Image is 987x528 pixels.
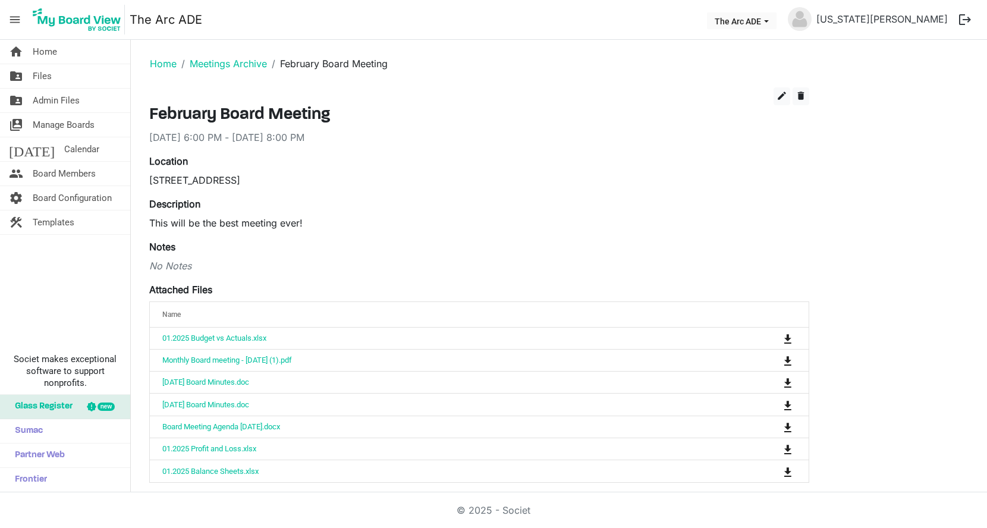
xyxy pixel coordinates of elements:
[149,240,175,254] label: Notes
[64,137,99,161] span: Calendar
[9,468,47,492] span: Frontier
[149,216,809,230] p: This will be the best meeting ever!
[33,40,57,64] span: Home
[190,58,267,70] a: Meetings Archive
[796,90,806,101] span: delete
[774,87,790,105] button: edit
[162,467,259,476] a: 01.2025 Balance Sheets.xlsx
[149,105,809,125] h3: February Board Meeting
[734,371,809,393] td: is Command column column header
[9,162,23,186] span: people
[734,393,809,415] td: is Command column column header
[779,374,796,391] button: Download
[162,378,249,386] a: [DATE] Board Minutes.doc
[162,422,280,431] a: Board Meeting Agenda [DATE].docx
[734,416,809,438] td: is Command column column header
[9,210,23,234] span: construction
[779,441,796,457] button: Download
[149,197,200,211] label: Description
[779,330,796,347] button: Download
[9,113,23,137] span: switch_account
[29,5,125,34] img: My Board View Logo
[150,393,734,415] td: 01.15.2025 Board Minutes.doc is template cell column header Name
[267,56,388,71] li: February Board Meeting
[734,460,809,482] td: is Command column column header
[779,463,796,479] button: Download
[33,162,96,186] span: Board Members
[9,186,23,210] span: settings
[777,90,787,101] span: edit
[33,64,52,88] span: Files
[9,137,55,161] span: [DATE]
[779,396,796,413] button: Download
[457,504,530,516] a: © 2025 - Societ
[149,259,809,273] div: No Notes
[33,186,112,210] span: Board Configuration
[150,349,734,371] td: Monthly Board meeting - February 19 2025 (1).pdf is template cell column header Name
[162,400,249,409] a: [DATE] Board Minutes.doc
[9,89,23,112] span: folder_shared
[149,154,188,168] label: Location
[150,371,734,393] td: 02.01.2025 Board Minutes.doc is template cell column header Name
[9,395,73,419] span: Glass Register
[149,173,809,187] div: [STREET_ADDRESS]
[9,419,43,443] span: Sumac
[150,460,734,482] td: 01.2025 Balance Sheets.xlsx is template cell column header Name
[793,87,809,105] button: delete
[150,58,177,70] a: Home
[812,7,953,31] a: [US_STATE][PERSON_NAME]
[29,5,130,34] a: My Board View Logo
[779,419,796,435] button: Download
[162,310,181,319] span: Name
[734,328,809,349] td: is Command column column header
[779,352,796,369] button: Download
[707,12,777,29] button: The Arc ADE dropdownbutton
[9,444,65,467] span: Partner Web
[33,210,74,234] span: Templates
[130,8,202,32] a: The Arc ADE
[734,349,809,371] td: is Command column column header
[149,130,809,144] div: [DATE] 6:00 PM - [DATE] 8:00 PM
[162,356,292,364] a: Monthly Board meeting - [DATE] (1).pdf
[162,334,266,342] a: 01.2025 Budget vs Actuals.xlsx
[4,8,26,31] span: menu
[953,7,977,32] button: logout
[150,438,734,460] td: 01.2025 Profit and Loss.xlsx is template cell column header Name
[33,89,80,112] span: Admin Files
[150,328,734,349] td: 01.2025 Budget vs Actuals.xlsx is template cell column header Name
[162,444,256,453] a: 01.2025 Profit and Loss.xlsx
[33,113,95,137] span: Manage Boards
[150,416,734,438] td: Board Meeting Agenda 2-19-25.docx is template cell column header Name
[9,40,23,64] span: home
[98,403,115,411] div: new
[9,64,23,88] span: folder_shared
[788,7,812,31] img: no-profile-picture.svg
[5,353,125,389] span: Societ makes exceptional software to support nonprofits.
[734,438,809,460] td: is Command column column header
[149,282,212,297] label: Attached Files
